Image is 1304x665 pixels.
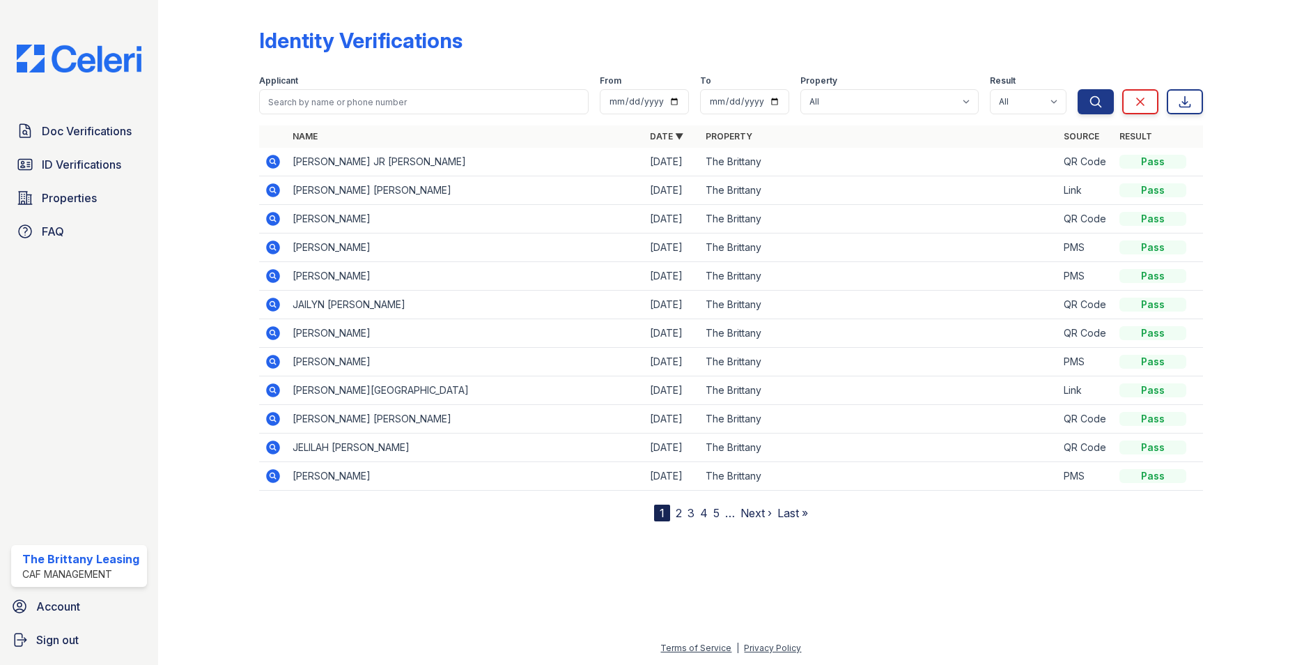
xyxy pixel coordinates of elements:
td: The Brittany [700,205,1058,234]
td: The Brittany [700,348,1058,376]
td: The Brittany [700,148,1058,176]
td: PMS [1058,462,1114,491]
td: Link [1058,376,1114,405]
td: The Brittany [700,176,1058,205]
td: The Brittany [700,262,1058,291]
div: Pass [1119,441,1186,454]
input: Search by name or phone number [259,89,589,114]
div: Pass [1119,355,1186,369]
a: Name [293,131,318,142]
span: ID Verifications [42,156,121,173]
td: [PERSON_NAME] [287,348,645,376]
a: Last » [777,506,808,520]
label: Result [990,75,1016,86]
a: Doc Verifications [11,117,147,145]
td: [DATE] [644,405,700,434]
td: [DATE] [644,291,700,319]
a: Result [1119,131,1152,142]
td: PMS [1058,234,1114,262]
td: The Brittany [700,234,1058,262]
div: Pass [1119,469,1186,483]
td: QR Code [1058,291,1114,319]
td: [DATE] [644,376,700,405]
td: [DATE] [644,319,700,348]
td: [PERSON_NAME] [287,462,645,491]
td: [PERSON_NAME] [287,205,645,234]
a: 4 [700,506,708,520]
td: [PERSON_NAME] JR [PERSON_NAME] [287,148,645,176]
td: The Brittany [700,291,1058,319]
a: 3 [688,506,694,520]
td: The Brittany [700,376,1058,405]
td: JAILYN [PERSON_NAME] [287,291,645,319]
a: Source [1064,131,1099,142]
td: [DATE] [644,348,700,376]
div: The Brittany Leasing [22,551,139,567]
a: Next › [740,506,772,520]
div: Pass [1119,183,1186,197]
img: CE_Logo_Blue-a8612792a0a2168367f1c8372b55b34899dd931a85d93a1a3d3e32e68fde9ad4.png [6,45,153,72]
td: [DATE] [644,205,700,234]
span: … [725,505,735,521]
div: | [736,643,739,653]
label: From [600,75,621,86]
a: Properties [11,184,147,212]
a: FAQ [11,217,147,245]
td: The Brittany [700,405,1058,434]
td: [PERSON_NAME] [287,234,645,262]
td: QR Code [1058,205,1114,234]
td: PMS [1058,262,1114,291]
td: [DATE] [644,462,700,491]
div: Identity Verifications [259,28,463,53]
td: The Brittany [700,462,1058,491]
td: [DATE] [644,434,700,462]
div: 1 [654,505,670,521]
span: Doc Verifications [42,123,132,139]
a: Property [706,131,752,142]
div: Pass [1119,412,1186,426]
div: Pass [1119,383,1186,397]
td: [PERSON_NAME] [287,262,645,291]
td: [PERSON_NAME] [PERSON_NAME] [287,176,645,205]
td: JELILAH [PERSON_NAME] [287,434,645,462]
td: PMS [1058,348,1114,376]
td: The Brittany [700,434,1058,462]
label: Property [800,75,837,86]
span: Account [36,598,80,615]
td: QR Code [1058,434,1114,462]
span: FAQ [42,223,64,240]
a: Sign out [6,626,153,654]
label: Applicant [259,75,298,86]
td: [DATE] [644,262,700,291]
td: The Brittany [700,319,1058,348]
a: 2 [676,506,682,520]
td: [DATE] [644,176,700,205]
td: [PERSON_NAME] [PERSON_NAME] [287,405,645,434]
div: Pass [1119,155,1186,169]
a: Account [6,593,153,620]
span: Sign out [36,632,79,648]
div: Pass [1119,298,1186,312]
a: Privacy Policy [744,643,801,653]
a: 5 [713,506,720,520]
td: Link [1058,176,1114,205]
a: Date ▼ [650,131,683,142]
div: Pass [1119,240,1186,254]
td: QR Code [1058,148,1114,176]
div: Pass [1119,269,1186,283]
label: To [700,75,711,86]
td: [PERSON_NAME][GEOGRAPHIC_DATA] [287,376,645,405]
td: QR Code [1058,319,1114,348]
div: Pass [1119,326,1186,340]
td: [DATE] [644,234,700,262]
a: Terms of Service [660,643,731,653]
a: ID Verifications [11,151,147,178]
div: CAF Management [22,567,139,581]
td: [PERSON_NAME] [287,319,645,348]
td: QR Code [1058,405,1114,434]
span: Properties [42,190,97,206]
div: Pass [1119,212,1186,226]
td: [DATE] [644,148,700,176]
